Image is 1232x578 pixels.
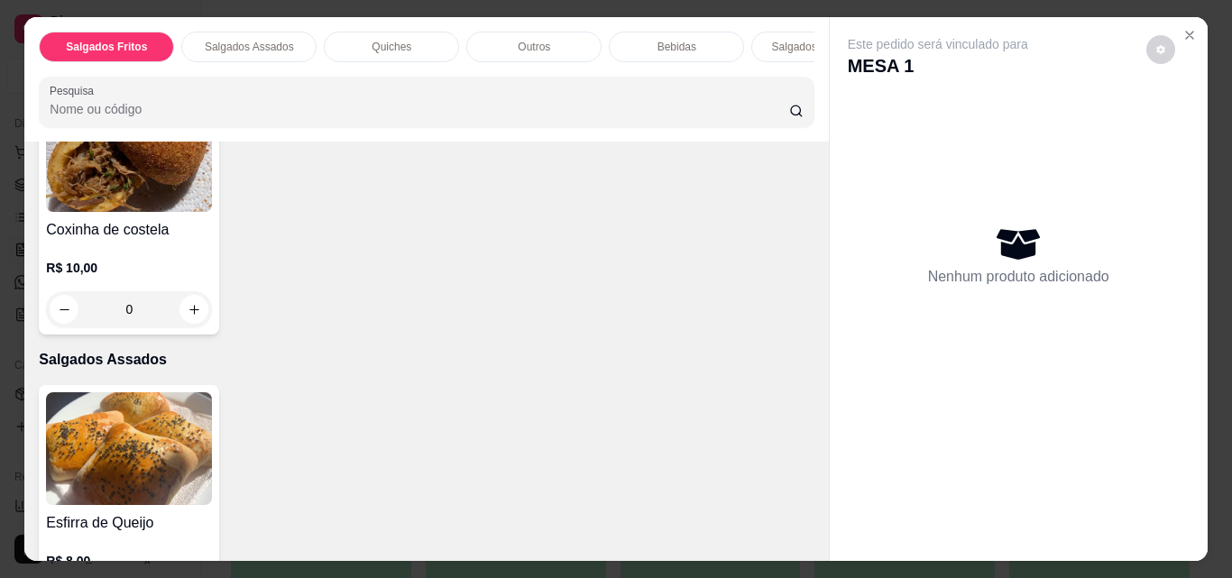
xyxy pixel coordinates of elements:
input: Pesquisa [50,100,789,118]
label: Pesquisa [50,83,100,98]
p: MESA 1 [848,53,1028,78]
p: R$ 10,00 [46,259,212,277]
p: Este pedido será vinculado para [848,35,1028,53]
button: decrease-product-quantity [50,295,78,324]
p: R$ 8,00 [46,552,212,570]
p: Salgados Assados [39,349,814,371]
p: Salgados Fritos [66,40,147,54]
button: Close [1175,21,1204,50]
button: increase-product-quantity [179,295,208,324]
p: Salgados Assados [205,40,294,54]
h4: Esfirra de Queijo [46,512,212,534]
p: Salgados em Cento [772,40,867,54]
p: Nenhum produto adicionado [928,266,1109,288]
button: decrease-product-quantity [1146,35,1175,64]
p: Outros [518,40,550,54]
h4: Coxinha de costela [46,219,212,241]
img: product-image [46,392,212,505]
p: Bebidas [657,40,696,54]
p: Quiches [372,40,411,54]
img: product-image [46,99,212,212]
